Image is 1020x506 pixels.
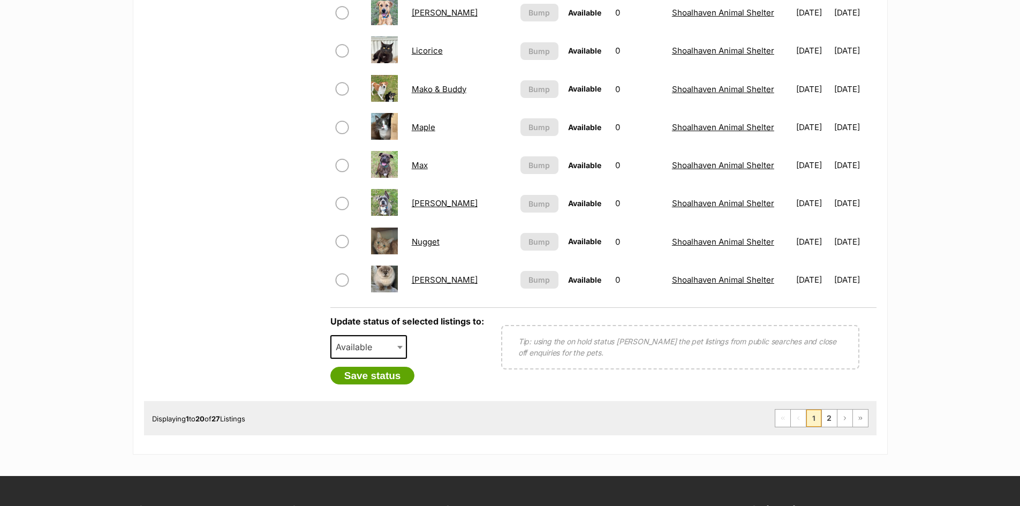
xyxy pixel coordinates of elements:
[412,198,478,208] a: [PERSON_NAME]
[528,46,550,57] span: Bump
[568,84,601,93] span: Available
[528,122,550,133] span: Bump
[412,122,435,132] a: Maple
[568,46,601,55] span: Available
[834,109,875,146] td: [DATE]
[520,118,558,136] button: Bump
[520,233,558,251] button: Bump
[330,335,407,359] span: Available
[834,261,875,298] td: [DATE]
[520,80,558,98] button: Bump
[568,161,601,170] span: Available
[672,46,774,56] a: Shoalhaven Animal Shelter
[568,275,601,284] span: Available
[331,339,383,354] span: Available
[412,84,466,94] a: Mako & Buddy
[834,147,875,184] td: [DATE]
[792,261,833,298] td: [DATE]
[568,237,601,246] span: Available
[568,8,601,17] span: Available
[520,195,558,213] button: Bump
[412,275,478,285] a: [PERSON_NAME]
[611,109,666,146] td: 0
[822,410,837,427] a: Page 2
[837,410,852,427] a: Next page
[528,274,550,285] span: Bump
[186,414,189,423] strong: 1
[672,198,774,208] a: Shoalhaven Animal Shelter
[775,409,868,427] nav: Pagination
[152,414,245,423] span: Displaying to of Listings
[568,199,601,208] span: Available
[834,71,875,108] td: [DATE]
[412,160,428,170] a: Max
[806,410,821,427] span: Page 1
[791,410,806,427] span: Previous page
[611,223,666,260] td: 0
[672,237,774,247] a: Shoalhaven Animal Shelter
[518,336,842,358] p: Tip: using the on hold status [PERSON_NAME] the pet listings from public searches and close off e...
[330,316,484,327] label: Update status of selected listings to:
[195,414,205,423] strong: 20
[611,32,666,69] td: 0
[792,223,833,260] td: [DATE]
[672,84,774,94] a: Shoalhaven Animal Shelter
[330,367,415,385] button: Save status
[528,160,550,171] span: Bump
[412,46,443,56] a: Licorice
[211,414,220,423] strong: 27
[792,185,833,222] td: [DATE]
[834,32,875,69] td: [DATE]
[834,185,875,222] td: [DATE]
[792,71,833,108] td: [DATE]
[792,147,833,184] td: [DATE]
[792,109,833,146] td: [DATE]
[611,261,666,298] td: 0
[520,4,558,21] button: Bump
[520,156,558,174] button: Bump
[672,275,774,285] a: Shoalhaven Animal Shelter
[520,42,558,60] button: Bump
[834,223,875,260] td: [DATE]
[792,32,833,69] td: [DATE]
[568,123,601,132] span: Available
[775,410,790,427] span: First page
[853,410,868,427] a: Last page
[672,122,774,132] a: Shoalhaven Animal Shelter
[412,7,478,18] a: [PERSON_NAME]
[672,160,774,170] a: Shoalhaven Animal Shelter
[528,198,550,209] span: Bump
[611,147,666,184] td: 0
[412,237,440,247] a: Nugget
[611,71,666,108] td: 0
[611,185,666,222] td: 0
[528,84,550,95] span: Bump
[528,236,550,247] span: Bump
[520,271,558,289] button: Bump
[528,7,550,18] span: Bump
[672,7,774,18] a: Shoalhaven Animal Shelter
